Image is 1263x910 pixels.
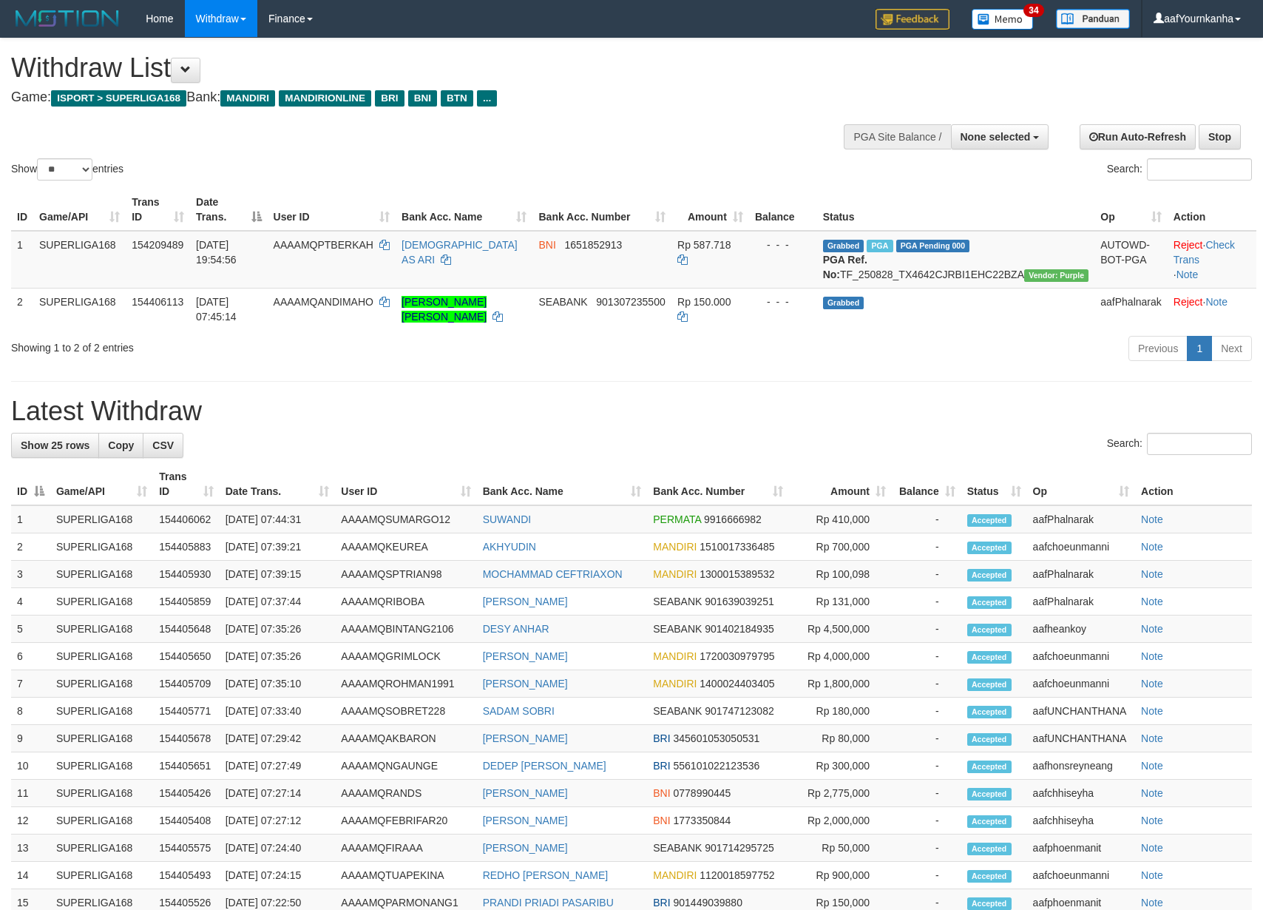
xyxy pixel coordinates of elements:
td: [DATE] 07:35:26 [220,616,336,643]
div: - - - [755,294,811,309]
a: Note [1141,623,1163,635]
td: 154405408 [153,807,220,835]
td: AAAAMQFEBRIFAR20 [335,807,476,835]
th: ID: activate to sort column descending [11,463,50,505]
span: PGA Pending [896,240,970,252]
a: Reject [1174,296,1203,308]
td: 154405575 [153,835,220,862]
th: Amount: activate to sort column ascending [789,463,892,505]
th: Date Trans.: activate to sort column descending [190,189,268,231]
span: SEABANK [538,296,587,308]
span: Copy 901747123082 to clipboard [705,705,773,717]
span: Rp 587.718 [677,239,731,251]
a: MOCHAMMAD CEFTRIAXON [483,568,623,580]
span: SEABANK [653,705,702,717]
a: Note [1141,760,1163,772]
button: None selected [951,124,1049,149]
a: SUWANDI [483,513,532,525]
a: AKHYUDIN [483,541,536,553]
td: [DATE] 07:35:10 [220,670,336,698]
th: Game/API: activate to sort column ascending [33,189,126,231]
span: Show 25 rows [21,439,89,451]
img: Button%20Memo.svg [972,9,1034,30]
a: Note [1205,296,1228,308]
td: 154405678 [153,725,220,752]
td: [DATE] 07:27:49 [220,752,336,780]
label: Search: [1107,433,1252,455]
span: Accepted [967,651,1012,664]
td: [DATE] 07:24:15 [220,862,336,889]
td: SUPERLIGA168 [50,752,153,780]
td: AAAAMQSOBRET228 [335,698,476,725]
td: SUPERLIGA168 [50,670,153,698]
td: 7 [11,670,50,698]
td: 9 [11,725,50,752]
a: Note [1141,513,1163,525]
td: - [892,780,961,807]
a: [PERSON_NAME] [483,815,568,826]
td: AAAAMQKEUREA [335,533,476,561]
a: Note [1141,815,1163,826]
td: SUPERLIGA168 [50,533,153,561]
td: 14 [11,862,50,889]
td: SUPERLIGA168 [50,807,153,835]
a: CSV [143,433,183,458]
td: aafPhalnarak [1027,505,1136,533]
td: · [1168,288,1256,330]
span: MANDIRI [653,678,697,690]
span: 34 [1023,4,1043,17]
a: Note [1176,269,1199,280]
td: - [892,643,961,670]
a: Note [1141,678,1163,690]
a: [PERSON_NAME] [483,787,568,799]
td: [DATE] 07:24:40 [220,835,336,862]
a: Reject [1174,239,1203,251]
img: Feedback.jpg [876,9,949,30]
th: Balance [749,189,817,231]
td: 11 [11,780,50,807]
td: Rp 700,000 [789,533,892,561]
td: SUPERLIGA168 [50,643,153,670]
span: Copy 345601053050531 to clipboard [674,732,760,744]
span: Accepted [967,514,1012,527]
span: Accepted [967,815,1012,828]
span: Copy 0778990445 to clipboard [674,787,731,799]
a: SADAM SOBRI [483,705,555,717]
td: SUPERLIGA168 [50,505,153,533]
span: PERMATA [653,513,701,525]
td: Rp 1,800,000 [789,670,892,698]
label: Search: [1107,158,1252,181]
td: Rp 300,000 [789,752,892,780]
td: Rp 2,775,000 [789,780,892,807]
span: AAAAMQANDIMAHO [274,296,373,308]
span: [DATE] 19:54:56 [196,239,237,266]
td: [DATE] 07:29:42 [220,725,336,752]
span: Copy 1510017336485 to clipboard [700,541,774,553]
td: Rp 180,000 [789,698,892,725]
span: MANDIRI [220,90,275,107]
th: Bank Acc. Number: activate to sort column ascending [532,189,671,231]
a: Note [1141,650,1163,662]
td: 3 [11,561,50,588]
a: Note [1141,705,1163,717]
a: [PERSON_NAME] [483,732,568,744]
td: AAAAMQGRIMLOCK [335,643,476,670]
span: CSV [152,439,174,451]
span: Accepted [967,733,1012,746]
th: Action [1168,189,1256,231]
td: - [892,862,961,889]
th: User ID: activate to sort column ascending [268,189,396,231]
a: [DEMOGRAPHIC_DATA] AS ARI [402,239,518,266]
span: Copy 556101022123536 to clipboard [674,760,760,772]
span: Copy 1300015389532 to clipboard [700,568,774,580]
th: Status [817,189,1095,231]
a: Run Auto-Refresh [1080,124,1196,149]
th: Bank Acc. Number: activate to sort column ascending [647,463,789,505]
span: BRI [375,90,404,107]
span: Grabbed [823,297,864,309]
th: Op: activate to sort column ascending [1094,189,1168,231]
span: SEABANK [653,623,702,635]
td: AAAAMQRIBOBA [335,588,476,616]
span: Vendor URL: https://trx4.1velocity.biz [1024,269,1088,282]
span: Copy 1720030979795 to clipboard [700,650,774,662]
